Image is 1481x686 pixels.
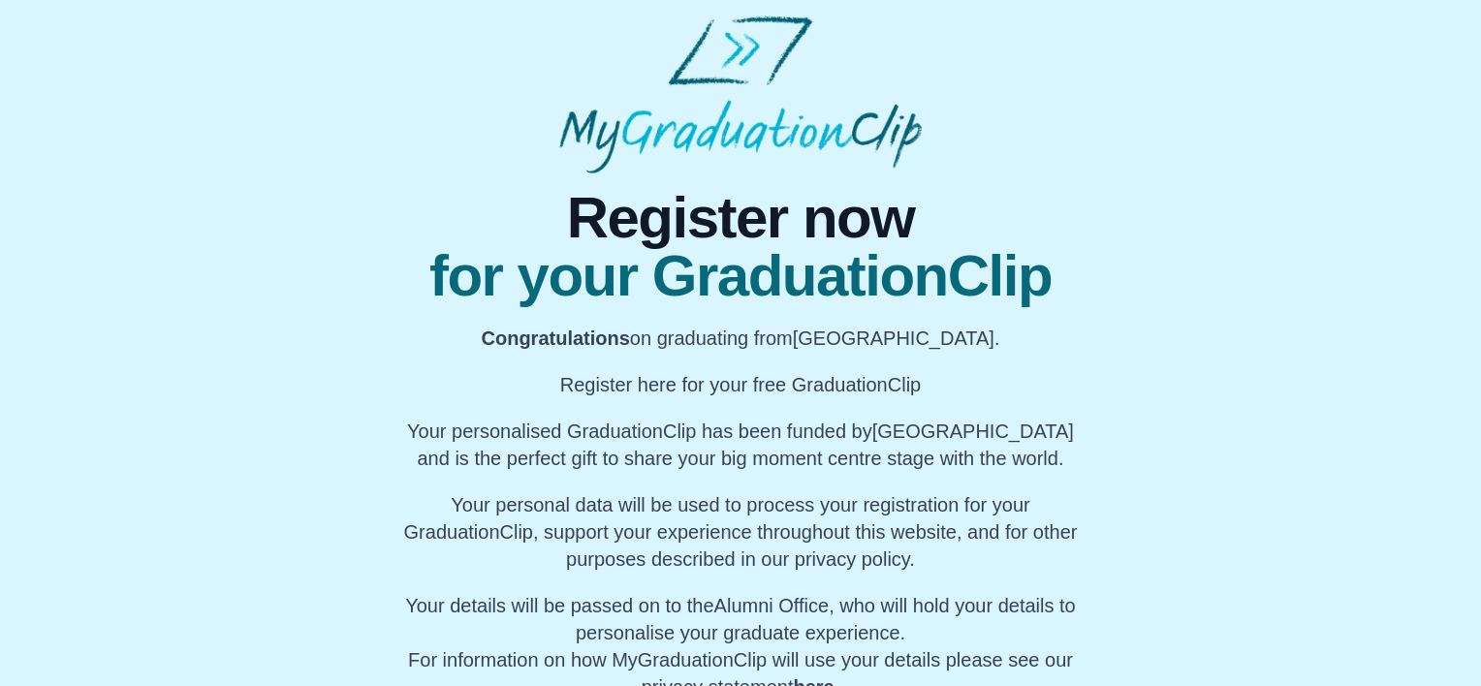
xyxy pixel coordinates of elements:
span: Alumni Office [714,595,830,616]
p: on graduating from [GEOGRAPHIC_DATA]. [394,325,1087,352]
p: Your personalised GraduationClip has been funded by [GEOGRAPHIC_DATA] and is the perfect gift to ... [394,418,1087,472]
span: for your GraduationClip [394,247,1087,305]
p: Your personal data will be used to process your registration for your GraduationClip, support you... [394,491,1087,573]
span: Register now [394,189,1087,247]
span: Your details will be passed on to the , who will hold your details to personalise your graduate e... [405,595,1076,643]
p: Register here for your free GraduationClip [394,371,1087,398]
img: MyGraduationClip [559,16,922,173]
b: Congratulations [482,327,630,349]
